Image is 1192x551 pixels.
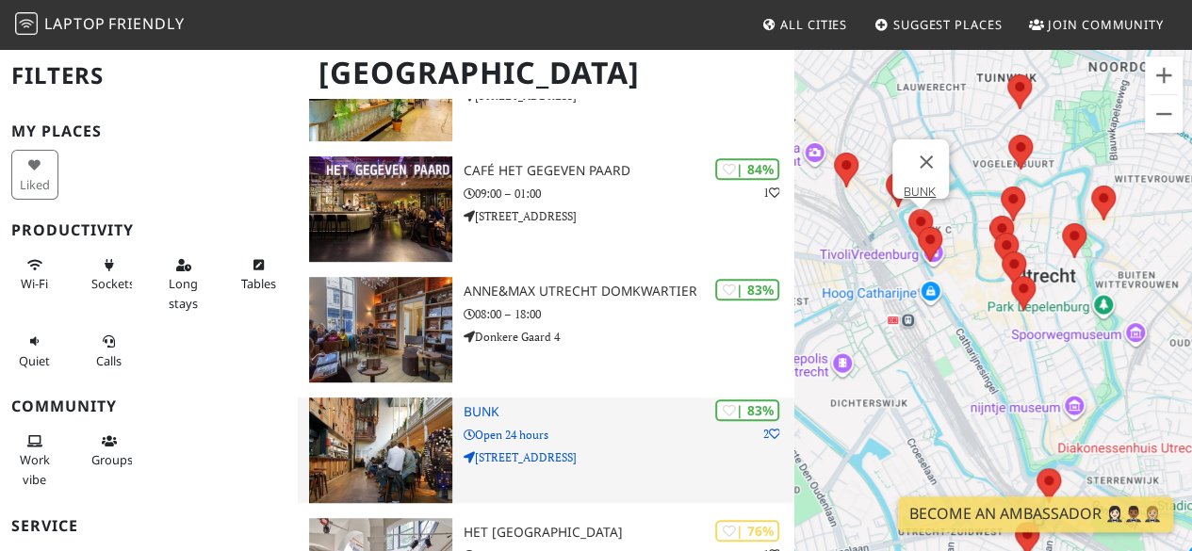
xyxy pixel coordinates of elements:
h1: [GEOGRAPHIC_DATA] [303,47,791,99]
h2: Filters [11,47,286,105]
img: BUNK [309,397,452,503]
button: Long stays [160,250,207,318]
span: Power sockets [91,275,135,292]
button: Tables [235,250,282,300]
p: [STREET_ADDRESS] [464,207,794,225]
div: | 83% [715,279,779,300]
img: Café Het Gegeven Paard [309,156,452,262]
span: Stable Wi-Fi [21,275,48,292]
a: LaptopFriendly LaptopFriendly [15,8,185,41]
h3: Productivity [11,221,286,239]
div: | 83% [715,399,779,421]
a: Café Het Gegeven Paard | 84% 1 Café Het Gegeven Paard 09:00 – 01:00 [STREET_ADDRESS] [298,156,794,262]
span: Friendly [108,13,184,34]
a: BUNK | 83% 2 BUNK Open 24 hours [STREET_ADDRESS] [298,397,794,503]
a: BUNK [904,185,936,199]
button: Calls [86,326,133,376]
a: Suggest Places [867,8,1010,41]
div: | 76% [715,520,779,542]
button: Zoom in [1145,57,1183,94]
h3: My Places [11,122,286,140]
h3: Service [11,517,286,535]
span: Join Community [1048,16,1164,33]
p: Open 24 hours [464,426,794,444]
h3: Community [11,397,286,415]
h3: BUNK [464,404,794,420]
span: Laptop [44,13,106,34]
h3: Café Het Gegeven Paard [464,163,794,179]
span: Quiet [19,352,50,369]
h3: Anne&Max Utrecht Domkwartier [464,284,794,300]
p: [STREET_ADDRESS] [464,448,794,466]
button: Zoom out [1145,95,1183,133]
button: Quiet [11,326,58,376]
button: Close [904,139,949,185]
span: Suggest Places [893,16,1003,33]
img: Anne&Max Utrecht Domkwartier [309,277,452,382]
span: All Cities [780,16,847,33]
button: Work vibe [11,426,58,494]
p: 08:00 – 18:00 [464,305,794,323]
span: People working [20,451,50,487]
p: Donkere Gaard 4 [464,328,794,346]
span: Group tables [91,451,133,468]
a: Join Community [1021,8,1171,41]
p: 2 [762,425,779,443]
p: 09:00 – 01:00 [464,185,794,203]
span: Work-friendly tables [240,275,275,292]
h3: Het [GEOGRAPHIC_DATA] [464,525,794,541]
button: Sockets [86,250,133,300]
img: LaptopFriendly [15,12,38,35]
p: 1 [762,184,779,202]
button: Groups [86,426,133,476]
button: Wi-Fi [11,250,58,300]
span: Long stays [169,275,198,311]
a: Anne&Max Utrecht Domkwartier | 83% Anne&Max Utrecht Domkwartier 08:00 – 18:00 Donkere Gaard 4 [298,277,794,382]
span: Video/audio calls [96,352,122,369]
div: | 84% [715,158,779,180]
a: All Cities [754,8,855,41]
